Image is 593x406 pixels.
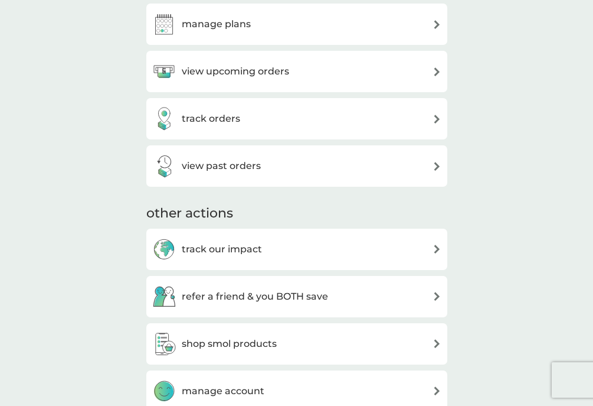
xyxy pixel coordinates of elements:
[182,158,261,174] h3: view past orders
[433,67,441,76] img: arrow right
[182,64,289,79] h3: view upcoming orders
[182,289,328,304] h3: refer a friend & you BOTH save
[433,292,441,301] img: arrow right
[182,17,251,32] h3: manage plans
[182,242,262,257] h3: track our impact
[433,386,441,395] img: arrow right
[182,384,264,399] h3: manage account
[182,111,240,126] h3: track orders
[433,339,441,348] img: arrow right
[182,336,277,352] h3: shop smol products
[433,115,441,124] img: arrow right
[433,245,441,254] img: arrow right
[433,162,441,171] img: arrow right
[146,204,233,223] h3: other actions
[433,20,441,29] img: arrow right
